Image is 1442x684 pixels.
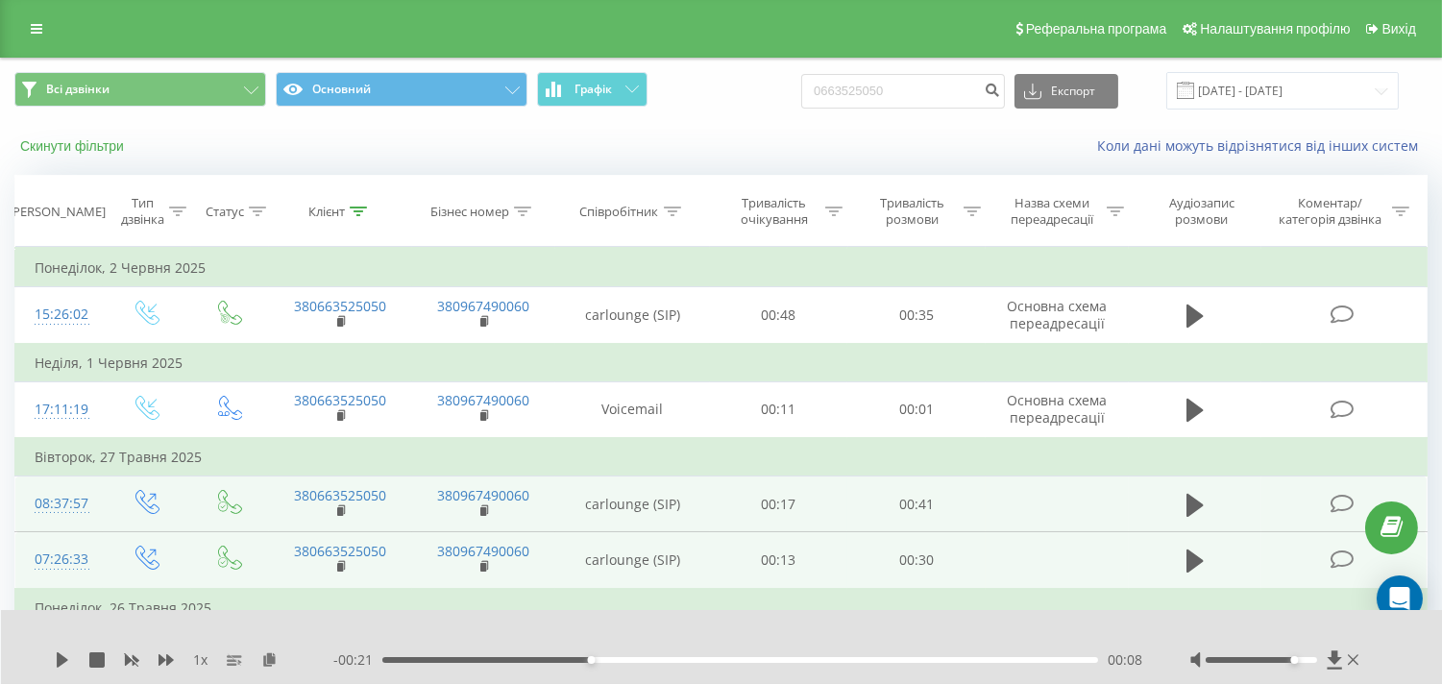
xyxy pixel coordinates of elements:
td: Понеділок, 2 Червня 2025 [15,249,1428,287]
td: 00:35 [847,287,986,344]
div: Коментар/категорія дзвінка [1275,195,1387,228]
button: Всі дзвінки [14,72,266,107]
span: 1 x [193,650,208,670]
div: Accessibility label [1291,656,1299,664]
td: Voicemail [555,381,710,438]
a: 380967490060 [437,297,529,315]
span: Графік [574,83,612,96]
a: Коли дані можуть відрізнятися вiд інших систем [1097,136,1428,155]
div: Аудіозапис розмови [1146,195,1257,228]
td: Основна схема переадресації [986,287,1129,344]
span: 00:08 [1108,650,1142,670]
td: 00:01 [847,381,986,438]
div: Accessibility label [588,656,596,664]
div: 17:11:19 [35,391,84,428]
td: Неділя, 1 Червня 2025 [15,344,1428,382]
div: 08:37:57 [35,485,84,523]
td: 00:11 [710,381,848,438]
td: Основна схема переадресації [986,381,1129,438]
a: 380663525050 [294,542,386,560]
span: - 00:21 [333,650,382,670]
td: carlounge (SIP) [555,476,710,532]
button: Основний [276,72,527,107]
div: 07:26:33 [35,541,84,578]
td: 00:13 [710,532,848,589]
div: Бізнес номер [430,204,509,220]
td: 00:30 [847,532,986,589]
td: carlounge (SIP) [555,532,710,589]
td: 00:48 [710,287,848,344]
a: 380967490060 [437,542,529,560]
span: Реферальна програма [1026,21,1167,37]
div: 15:26:02 [35,296,84,333]
button: Експорт [1014,74,1118,109]
div: Назва схеми переадресації [1003,195,1102,228]
span: Налаштування профілю [1200,21,1350,37]
div: Клієнт [308,204,345,220]
div: Open Intercom Messenger [1377,575,1423,622]
div: Тривалість розмови [865,195,959,228]
input: Пошук за номером [801,74,1005,109]
td: 00:41 [847,476,986,532]
a: 380663525050 [294,391,386,409]
td: Понеділок, 26 Травня 2025 [15,589,1428,627]
div: Статус [206,204,244,220]
a: 380663525050 [294,486,386,504]
td: 00:17 [710,476,848,532]
a: 380663525050 [294,297,386,315]
td: carlounge (SIP) [555,287,710,344]
div: Тип дзвінка [120,195,164,228]
div: Співробітник [580,204,659,220]
div: [PERSON_NAME] [9,204,106,220]
a: 380967490060 [437,486,529,504]
td: Вівторок, 27 Травня 2025 [15,438,1428,476]
a: 380967490060 [437,391,529,409]
button: Скинути фільтри [14,137,134,155]
span: Всі дзвінки [46,82,110,97]
span: Вихід [1382,21,1416,37]
button: Графік [537,72,648,107]
div: Тривалість очікування [727,195,821,228]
